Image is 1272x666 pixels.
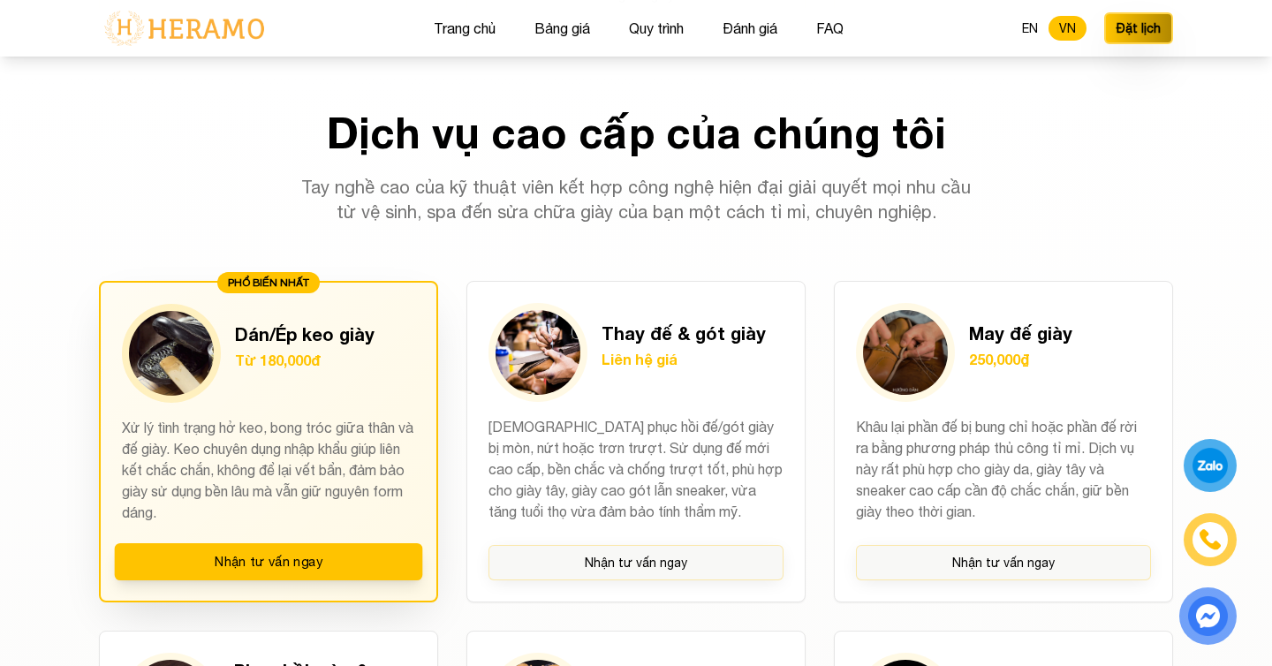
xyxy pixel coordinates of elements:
[496,310,580,395] img: Thay đế & gót giày
[428,17,501,40] button: Trang chủ
[115,543,423,580] button: Nhận tư vấn ngay
[129,311,214,396] img: Dán/Ép keo giày
[529,17,595,40] button: Bảng giá
[99,111,1173,154] h2: Dịch vụ cao cấp của chúng tôi
[602,349,766,370] p: Liên hệ giá
[811,17,849,40] button: FAQ
[488,416,784,524] p: [DEMOGRAPHIC_DATA] phục hồi đế/gót giày bị mòn, nứt hoặc trơn trượt. Sử dụng đế mới cao cấp, bền ...
[122,417,415,523] p: Xử lý tình trạng hở keo, bong tróc giữa thân và đế giày. Keo chuyên dụng nhập khẩu giúp liên kết ...
[602,321,766,345] h3: Thay đế & gót giày
[1011,16,1049,41] button: EN
[969,349,1072,370] p: 250,000₫
[856,545,1151,580] button: Nhận tư vấn ngay
[235,322,375,346] h3: Dán/Ép keo giày
[297,175,975,224] p: Tay nghề cao của kỹ thuật viên kết hợp công nghệ hiện đại giải quyết mọi nhu cầu từ vệ sinh, spa ...
[217,272,320,293] div: PHỔ BIẾN NHẤT
[624,17,689,40] button: Quy trình
[99,10,269,47] img: logo-with-text.png
[1049,16,1086,41] button: VN
[969,321,1072,345] h3: May đế giày
[1104,12,1173,44] button: Đặt lịch
[863,310,948,395] img: May đế giày
[717,17,783,40] button: Đánh giá
[1186,516,1234,564] a: phone-icon
[488,545,784,580] button: Nhận tư vấn ngay
[856,416,1151,524] p: Khâu lại phần đế bị bung chỉ hoặc phần đế rời ra bằng phương pháp thủ công tỉ mỉ. Dịch vụ này rất...
[1200,530,1221,549] img: phone-icon
[235,350,375,371] p: Từ 180,000đ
